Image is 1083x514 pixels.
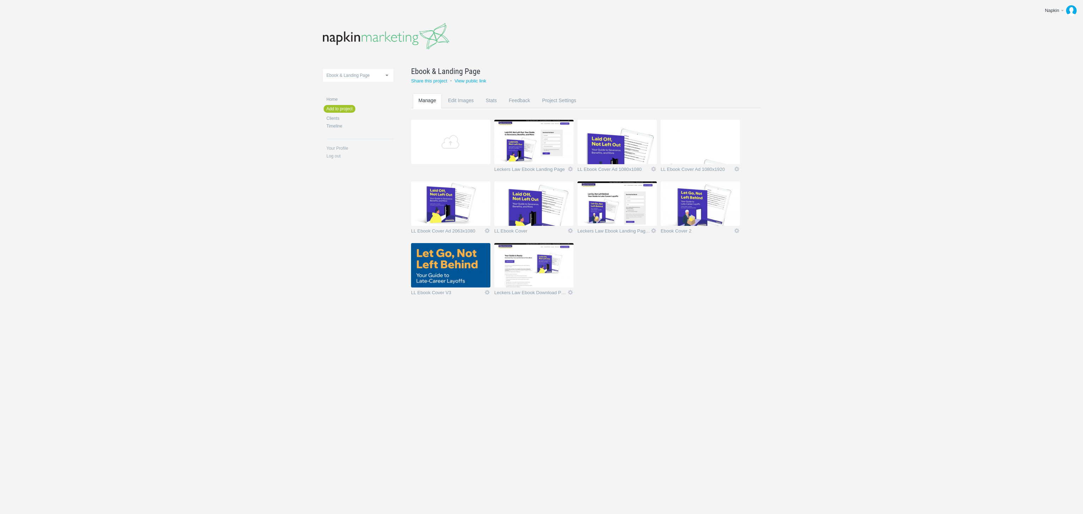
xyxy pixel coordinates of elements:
[411,120,490,164] a: Add
[450,78,452,83] small: •
[413,93,442,121] a: Manage
[326,73,370,78] span: Ebook & Landing Page
[734,228,740,234] a: Icon
[650,166,657,172] a: Icon
[577,167,650,174] a: LL Ebook Cover Ad 1080x1080
[411,290,484,297] a: LL Ebook Cover V3
[503,93,536,121] a: Feedback
[411,181,490,226] img: napkinmarketing_lqo53n_thumb.jpg
[411,229,484,236] a: LL Ebook Cover Ad 2063x1080
[577,120,657,164] img: napkinmarketing_ogoo07_thumb.jpg
[1066,5,1077,16] img: 962c44cf9417398e979bba9dc8fee69e
[480,93,502,121] a: Stats
[494,167,567,174] a: Leckers Law Ebook Landing Page
[411,78,447,83] a: Share this project
[494,181,574,226] img: napkinmarketing_53nquf_thumb.jpg
[537,93,582,121] a: Project Settings
[323,23,449,50] img: napkinmarketing-logo_20160520102043.png
[577,181,657,226] img: napkinmarketing_os1iuq_thumb.jpg
[650,228,657,234] a: Icon
[411,66,743,77] a: Ebook & Landing Page
[326,146,393,150] a: Your Profile
[442,93,479,121] a: Edit Images
[454,78,486,83] a: View public link
[494,290,567,297] a: Leckers Law Ebook Download Page
[324,105,355,113] a: Add to project
[326,97,393,101] a: Home
[494,243,574,287] img: napkinmarketing_0gtzeg_thumb.jpg
[411,66,480,77] span: Ebook & Landing Page
[484,228,490,234] a: Icon
[661,167,734,174] a: LL Ebook Cover Ad 1080x1920
[411,243,490,287] img: napkinmarketing_09kh0s_thumb.jpg
[1045,7,1060,14] div: Napkin
[661,181,740,226] img: napkinmarketing_wvaczv_thumb.jpg
[326,124,393,128] a: Timeline
[567,166,574,172] a: Icon
[567,228,574,234] a: Icon
[494,229,567,236] a: LL Ebook Cover
[577,229,650,236] a: Leckers Law Ebook Landing Page 2
[567,289,574,296] a: Icon
[326,154,393,158] a: Log out
[1040,4,1079,18] a: Napkin
[661,229,734,236] a: Ebook Cover 2
[484,289,490,296] a: Icon
[734,166,740,172] a: Icon
[661,120,740,164] img: napkinmarketing_wprluq_thumb.jpg
[494,120,574,164] img: napkinmarketing_xaurcd_v2_thumb.jpg
[326,116,393,120] a: Clients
